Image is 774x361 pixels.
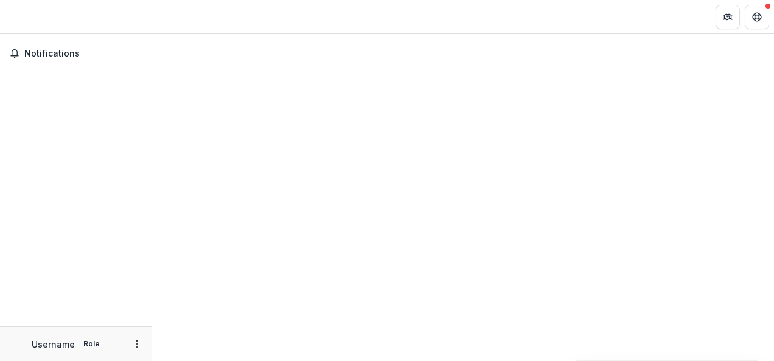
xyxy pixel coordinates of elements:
[5,44,147,63] button: Notifications
[80,339,103,349] p: Role
[32,338,75,351] p: Username
[130,337,144,351] button: More
[716,5,740,29] button: Partners
[24,49,142,59] span: Notifications
[745,5,769,29] button: Get Help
